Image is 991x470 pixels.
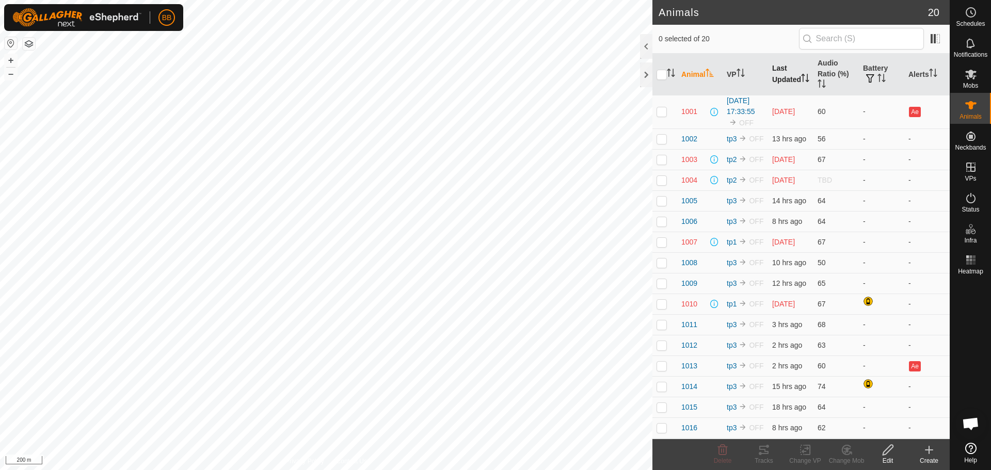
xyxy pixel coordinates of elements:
span: 31 Aug 2025, 9:21 pm [772,135,806,143]
p-sorticon: Activate to sort [801,75,809,84]
span: 1007 [681,237,697,248]
span: 1006 [681,216,697,227]
span: 1015 [681,402,697,413]
h2: Animals [659,6,928,19]
span: Schedules [956,21,985,27]
span: 1001 [681,106,697,117]
a: tp3 [727,217,737,225]
img: to [739,279,747,287]
button: + [5,54,17,67]
div: Change VP [785,456,826,465]
input: Search (S) [799,28,924,50]
span: 1014 [681,381,697,392]
span: 31 Aug 2025, 8:01 pm [772,197,806,205]
img: to [739,175,747,184]
a: Privacy Policy [285,457,324,466]
span: 74 [818,382,826,391]
a: [DATE] 17:33:55 [727,96,755,116]
p-sorticon: Activate to sort [706,70,714,78]
span: 1 Sept 2025, 7:51 am [772,320,802,329]
td: - [859,149,904,170]
span: 60 [818,107,826,116]
span: 31 Aug 2025, 7:41 am [772,300,795,308]
img: to [739,217,747,225]
span: OFF [749,300,763,308]
div: Edit [867,456,908,465]
td: - [859,128,904,149]
button: Reset Map [5,37,17,50]
p-sorticon: Activate to sort [667,70,675,78]
p-sorticon: Activate to sort [877,75,886,84]
a: tp3 [727,197,737,205]
th: Animal [677,54,723,95]
span: OFF [749,279,763,287]
img: to [739,237,747,246]
span: 31 Aug 2025, 4:27 pm [772,403,806,411]
a: tp3 [727,341,737,349]
span: 64 [818,197,826,205]
span: 1010 [681,299,697,310]
a: tp2 [727,155,737,164]
th: Audio Ratio (%) [813,54,859,95]
td: - [859,438,904,459]
span: OFF [749,320,763,329]
td: - [859,170,904,190]
td: - [904,438,950,459]
span: 62 [818,424,826,432]
td: - [859,397,904,417]
a: tp3 [727,320,737,329]
p-sorticon: Activate to sort [818,81,826,89]
span: 1013 [681,361,697,371]
button: Ae [909,107,920,117]
td: - [904,170,950,190]
img: Gallagher Logo [12,8,141,27]
span: 1011 [681,319,697,330]
td: - [904,417,950,438]
span: OFF [749,238,763,246]
div: Create [908,456,950,465]
span: 1005 [681,196,697,206]
a: tp1 [727,238,737,246]
span: OFF [749,197,763,205]
div: Tracks [743,456,785,465]
td: - [904,314,950,335]
td: - [904,397,950,417]
p-sorticon: Activate to sort [737,70,745,78]
span: OFF [749,382,763,391]
span: 1004 [681,175,697,186]
a: Open chat [955,408,986,439]
td: - [859,314,904,335]
a: tp3 [727,403,737,411]
span: 56 [818,135,826,143]
td: - [904,335,950,355]
span: 68 [818,320,826,329]
img: to [739,423,747,431]
th: Alerts [904,54,950,95]
span: 31 Aug 2025, 7:41 pm [772,382,806,391]
img: to [729,118,737,126]
span: OFF [739,119,754,127]
a: tp3 [727,382,737,391]
a: tp3 [727,424,737,432]
span: 67 [818,300,826,308]
span: Help [964,457,977,463]
td: - [859,211,904,232]
img: to [739,402,747,411]
img: to [739,258,747,266]
span: 1008 [681,257,697,268]
a: Contact Us [337,457,367,466]
span: OFF [749,176,763,184]
span: 1 Sept 2025, 2:41 am [772,217,802,225]
span: OFF [749,258,763,267]
span: 65 [818,279,826,287]
span: OFF [749,341,763,349]
span: 31 Aug 2025, 10:01 am [772,107,795,116]
td: - [904,252,950,273]
span: 20 [928,5,939,20]
a: tp3 [727,258,737,267]
span: Status [962,206,979,213]
span: 64 [818,403,826,411]
span: Mobs [963,83,978,89]
td: - [859,417,904,438]
span: 1003 [681,154,697,165]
